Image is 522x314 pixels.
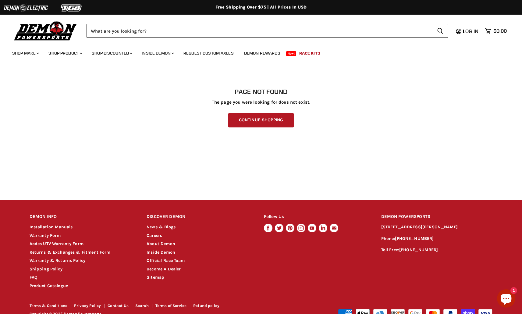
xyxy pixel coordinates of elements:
[3,2,49,14] img: Demon Electric Logo 2
[155,303,186,308] a: Terms of Service
[87,24,432,38] input: Search
[240,47,285,59] a: Demon Rewards
[30,266,62,272] a: Shipping Policy
[264,210,370,224] h2: Follow Us
[135,303,149,308] a: Search
[44,47,86,59] a: Shop Product
[482,27,510,35] a: $0.00
[74,303,101,308] a: Privacy Policy
[495,289,517,309] inbox-online-store-chat: Shopify online store chat
[286,51,297,56] span: New!
[87,47,136,59] a: Shop Discounted
[381,235,493,242] p: Phone:
[30,233,61,238] a: Warranty Form
[87,24,448,38] form: Product
[395,236,434,241] a: [PHONE_NUMBER]
[30,88,493,95] h1: Page not found
[30,303,68,308] a: Terms & Conditions
[30,250,111,255] a: Returns & Exchanges & Fitment Form
[30,304,262,310] nav: Footer
[432,24,448,38] button: Search
[228,113,294,127] a: Continue Shopping
[381,224,493,231] p: [STREET_ADDRESS][PERSON_NAME]
[179,47,238,59] a: Request Custom Axles
[193,303,219,308] a: Refund policy
[8,47,43,59] a: Shop Make
[147,241,175,246] a: About Demon
[147,258,185,263] a: Official Race Team
[30,224,73,230] a: Installation Manuals
[381,247,493,254] p: Toll Free:
[460,28,482,34] a: Log in
[147,233,162,238] a: Careers
[30,275,37,280] a: FAQ
[30,241,83,246] a: Aodes UTV Warranty Form
[295,47,325,59] a: Race Kits
[30,210,135,224] h2: DEMON INFO
[30,258,86,263] a: Warranty & Returns Policy
[137,47,178,59] a: Inside Demon
[147,266,181,272] a: Become A Dealer
[493,28,507,34] span: $0.00
[8,45,505,59] ul: Main menu
[463,28,478,34] span: Log in
[30,100,493,105] p: The page you were looking for does not exist.
[147,275,164,280] a: Sitemap
[49,2,94,14] img: TGB Logo 2
[30,283,68,288] a: Product Catalogue
[12,20,79,41] img: Demon Powersports
[381,210,493,224] h2: DEMON POWERSPORTS
[399,247,438,252] a: [PHONE_NUMBER]
[17,5,505,10] div: Free Shipping Over $75 | All Prices In USD
[147,210,252,224] h2: DISCOVER DEMON
[147,250,175,255] a: Inside Demon
[147,224,176,230] a: News & Blogs
[108,303,129,308] a: Contact Us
